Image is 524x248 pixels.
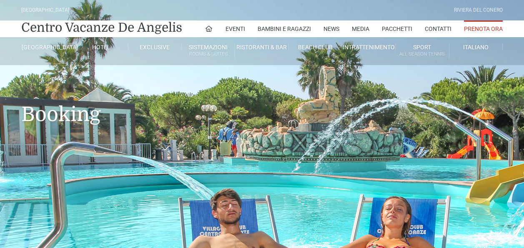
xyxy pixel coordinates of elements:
[425,20,451,37] a: Contatti
[21,43,75,51] a: [GEOGRAPHIC_DATA]
[449,43,503,51] a: Italiano
[21,6,69,14] div: [GEOGRAPHIC_DATA]
[382,20,412,37] a: Pacchetti
[463,44,489,51] span: Italiano
[226,20,245,37] a: Eventi
[21,19,182,36] a: Centro Vacanze De Angelis
[258,20,311,37] a: Bambini e Ragazzi
[454,6,503,14] div: Riviera Del Conero
[396,43,449,59] a: SportAll Season Tennis
[352,20,369,37] a: Media
[342,43,396,51] a: Intrattenimento
[235,43,288,51] a: Ristoranti & Bar
[75,43,128,51] a: Hotel
[182,43,235,59] a: SistemazioniRooms & Suites
[21,65,503,139] h1: Booking
[464,20,503,37] a: Prenota Ora
[128,43,182,51] a: Exclusive
[323,20,339,37] a: News
[396,50,449,58] small: All Season Tennis
[289,43,342,51] a: Beach Club
[182,50,235,58] small: Rooms & Suites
